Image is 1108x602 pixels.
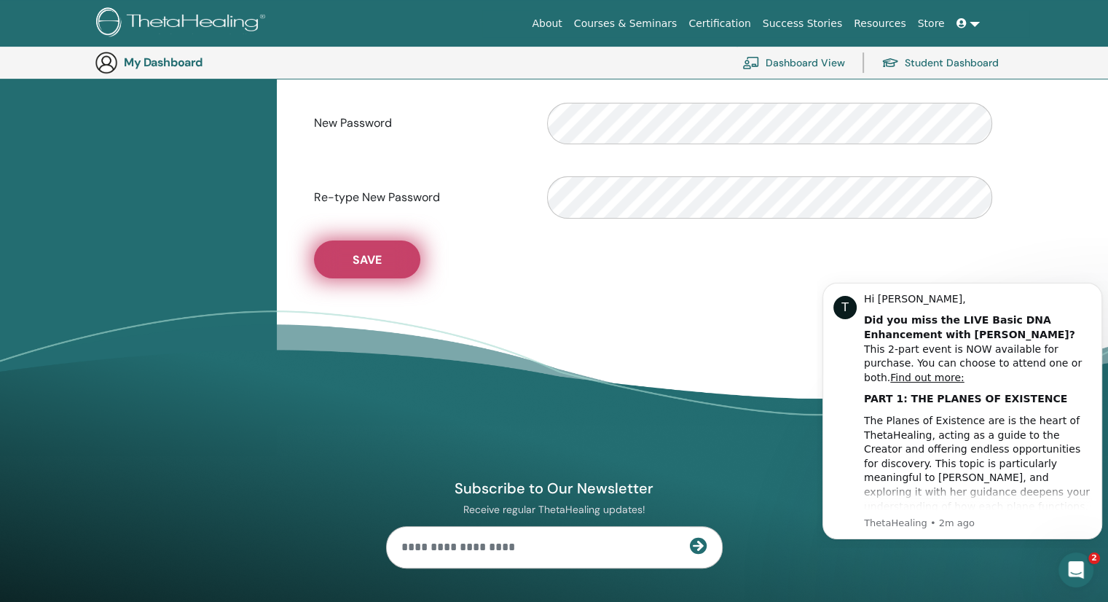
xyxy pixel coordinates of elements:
[742,56,760,69] img: chalkboard-teacher.svg
[881,57,899,69] img: graduation-cap.svg
[742,47,845,79] a: Dashboard View
[526,10,567,37] a: About
[1058,552,1093,587] iframe: Intercom live chat
[95,51,118,74] img: generic-user-icon.jpg
[683,10,756,37] a: Certification
[47,247,275,260] p: Message from ThetaHealing, sent 2m ago
[817,270,1108,548] iframe: Intercom notifications message
[96,7,270,40] img: logo.png
[353,252,382,267] span: Save
[303,109,536,137] label: New Password
[314,241,420,278] button: Save
[912,10,951,37] a: Store
[47,144,275,287] div: The Planes of Existence are is the heart of ThetaHealing, acting as a guide to the Creator and of...
[386,503,723,516] p: Receive regular ThetaHealing updates!
[303,184,536,211] label: Re-type New Password
[1088,552,1100,564] span: 2
[881,47,999,79] a: Student Dashboard
[568,10,683,37] a: Courses & Seminars
[386,479,723,498] h4: Subscribe to Our Newsletter
[848,10,912,37] a: Resources
[757,10,848,37] a: Success Stories
[124,55,270,69] h3: My Dashboard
